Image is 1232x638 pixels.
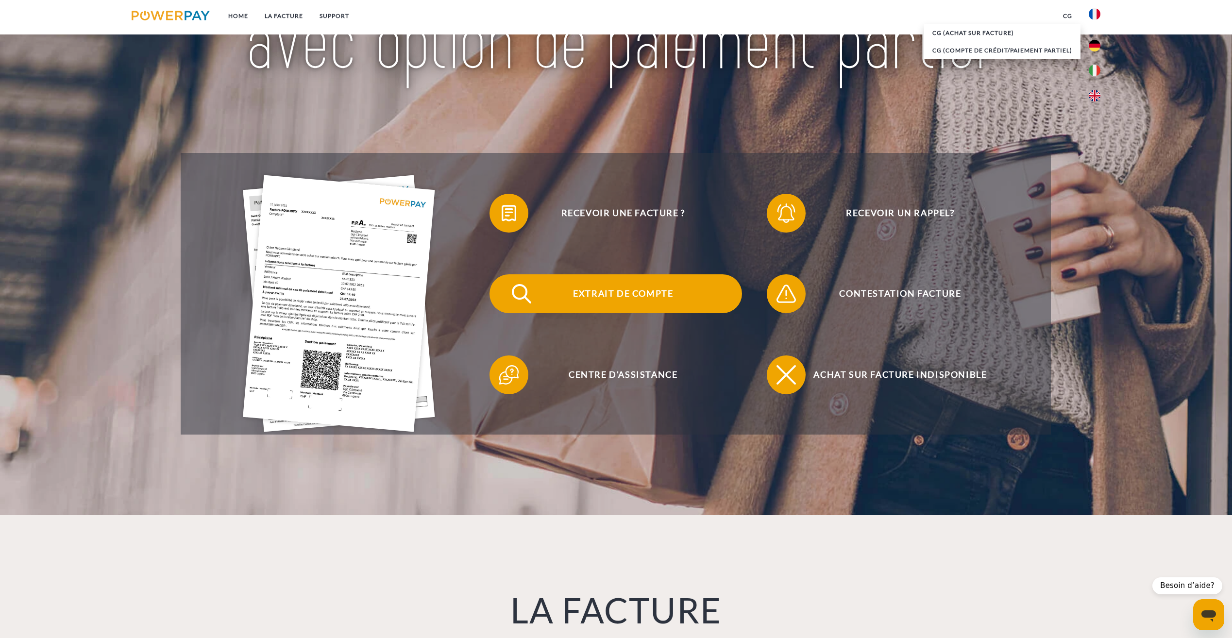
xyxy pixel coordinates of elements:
h1: LA FACTURE [276,588,957,632]
button: Recevoir un rappel? [767,194,1019,233]
a: CG (achat sur facture) [924,24,1080,42]
button: Centre d'assistance [489,355,742,394]
div: Besoin d’aide? [1152,577,1222,594]
iframe: Bouton de lancement de la fenêtre de messagerie, conversation en cours [1193,599,1224,630]
button: Extrait de compte [489,274,742,313]
img: en [1089,90,1100,101]
img: qb_warning.svg [774,282,798,306]
a: CG [1055,7,1080,25]
button: Contestation Facture [767,274,1019,313]
a: CG (Compte de crédit/paiement partiel) [924,42,1080,59]
img: fr [1089,8,1100,20]
span: Achat sur facture indisponible [781,355,1019,394]
a: LA FACTURE [256,7,311,25]
img: it [1089,65,1100,76]
span: Centre d'assistance [504,355,742,394]
img: single_invoice_powerpay_fr.jpg [243,175,435,432]
img: qb_search.svg [509,282,534,306]
img: logo-powerpay.svg [132,11,210,20]
button: Achat sur facture indisponible [767,355,1019,394]
span: Contestation Facture [781,274,1019,313]
img: qb_bell.svg [774,201,798,225]
img: de [1089,40,1100,51]
span: Extrait de compte [504,274,742,313]
a: Support [311,7,357,25]
a: Home [220,7,256,25]
button: Recevoir une facture ? [489,194,742,233]
img: qb_bill.svg [497,201,521,225]
img: qb_help.svg [497,363,521,387]
span: Recevoir une facture ? [504,194,742,233]
img: qb_close.svg [774,363,798,387]
span: Recevoir un rappel? [781,194,1019,233]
